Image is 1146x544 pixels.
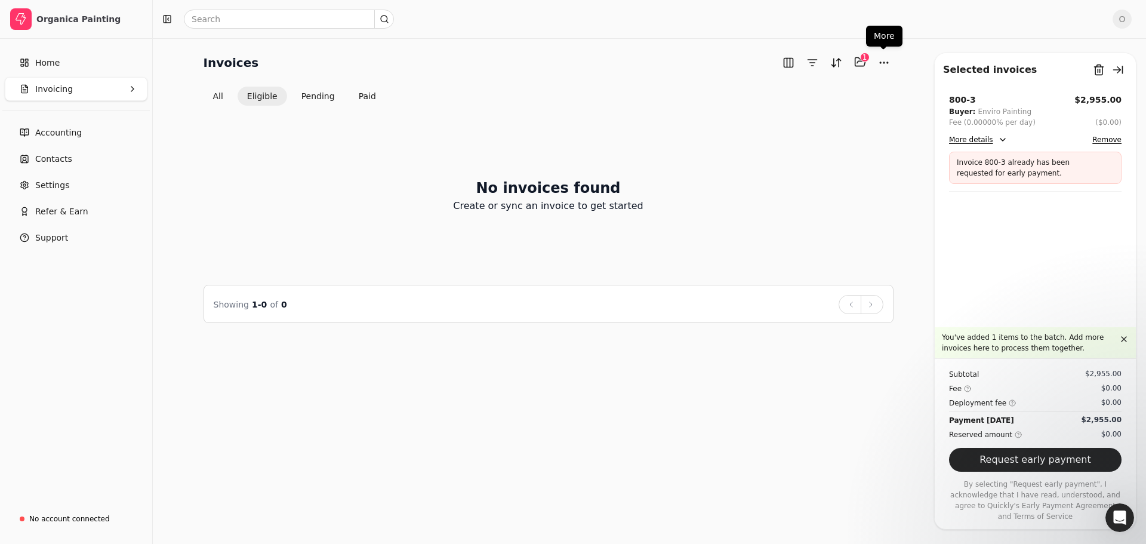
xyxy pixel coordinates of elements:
span: 1 - 0 [252,300,267,309]
span: Showing [214,300,249,309]
div: • [DATE] [114,54,147,66]
button: More [874,53,894,72]
div: $0.00 [1101,429,1122,439]
div: $0.00 [1101,383,1122,394]
button: More details [949,133,1008,147]
img: Profile image for Evanne [14,130,38,154]
iframe: Intercom live chat [1105,503,1134,532]
div: [PERSON_NAME] [42,54,112,66]
span: Hey Organica 👋 Welcome to Quickly 🙌 Take a look around and if you have any questions, just reply ... [42,175,537,185]
div: • [DATE] [114,186,147,199]
div: Subtotal [949,368,979,380]
h2: No invoices found [476,177,620,199]
div: Reserved amount [949,429,1022,441]
div: [PERSON_NAME] [42,186,112,199]
div: 800-3 [949,94,976,106]
div: More [866,26,902,47]
div: [PERSON_NAME] [42,142,112,155]
div: $2,955.00 [1081,414,1122,425]
span: Support [35,232,68,244]
div: [PERSON_NAME] [42,98,112,110]
span: Hey Organica 👋 Take a look around and if you have any questions, just reply to this message! [42,87,438,96]
div: No account connected [29,514,110,524]
div: Invoice filter options [204,87,386,106]
span: of [270,300,278,309]
button: Paid [349,87,386,106]
a: Home [5,51,147,75]
span: Refer & Earn [35,205,88,218]
div: Payment [DATE] [949,414,1014,426]
button: Messages [79,373,159,420]
button: All [204,87,233,106]
div: Buyer: [949,106,975,117]
div: Fee (0.00000% per day) [949,117,1036,128]
div: $2,955.00 [1085,368,1122,379]
button: O [1113,10,1132,29]
div: 1 [860,53,870,62]
h1: Messages [88,5,153,26]
a: No account connected [5,508,147,530]
a: Contacts [5,147,147,171]
a: Settings [5,173,147,197]
p: Invoice 800-3 already has been requested for early payment. [957,157,1097,179]
p: By selecting "Request early payment", I acknowledge that I have read, understood, and agree to Qu... [949,479,1122,522]
p: Create or sync an invoice to get started [453,199,643,213]
button: Refer & Earn [5,199,147,223]
span: Contacts [35,153,72,165]
p: You've added 1 items to the batch. Add more invoices here to process them together. [942,332,1117,354]
h2: Invoices [204,53,259,72]
button: Support [5,226,147,250]
div: Fee [949,383,971,395]
button: $2,955.00 [1074,94,1122,106]
span: Hey Organica 👋 Take a look around and if you have any questions, just reply to this message! [42,42,488,52]
button: Batch (1) [851,53,870,72]
span: Accounting [35,127,82,139]
img: Profile image for Evanne [14,42,38,66]
img: Profile image for Evanne [14,86,38,110]
span: Messages [96,402,142,411]
button: Request early payment [949,448,1122,472]
div: • [DATE] [114,142,147,155]
img: Profile image for Evanne [14,174,38,198]
div: • [DATE] [114,98,147,110]
span: 0 [281,300,287,309]
div: Selected invoices [943,63,1037,77]
button: Sort [827,53,846,72]
span: Help [189,402,208,411]
button: Invoicing [5,77,147,101]
span: Invoicing [35,83,73,96]
button: ($0.00) [1095,117,1122,128]
div: Deployment fee [949,397,1016,409]
span: Home [35,57,60,69]
button: Send us a message [55,336,184,360]
button: Eligible [238,87,287,106]
span: Hey Organica 👋 Take a look around and if you have any questions, just reply to this message! [42,131,438,140]
span: Home [27,402,52,411]
a: Accounting [5,121,147,145]
button: Pending [292,87,344,106]
button: Remove [1092,133,1122,147]
input: Search [184,10,394,29]
span: Settings [35,179,69,192]
div: Close [210,5,231,26]
div: $0.00 [1101,397,1122,408]
div: Enviro Painting [978,106,1031,117]
button: Help [159,373,239,420]
div: Organica Painting [36,13,142,25]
